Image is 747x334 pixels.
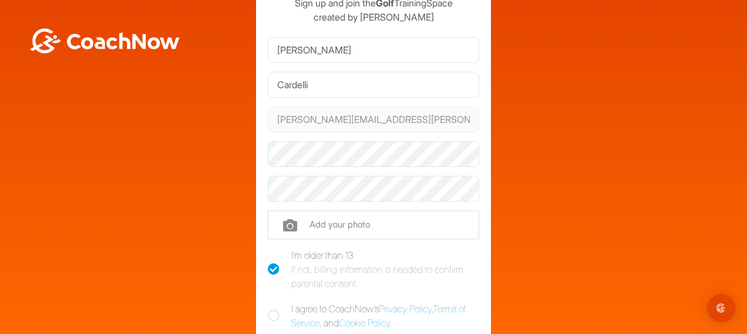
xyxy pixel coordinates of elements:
img: BwLJSsUCoWCh5upNqxVrqldRgqLPVwmV24tXu5FoVAoFEpwwqQ3VIfuoInZCoVCoTD4vwADAC3ZFMkVEQFDAAAAAElFTkSuQmCC [28,28,181,54]
input: Email [268,106,479,132]
a: Terms of Service [291,303,466,329]
label: I agree to CoachNow's , , and . [268,302,479,330]
input: Last Name [268,72,479,98]
div: If not, billing information is needed to confirm parental consent. [291,262,479,290]
a: Cookie Policy [339,317,390,329]
a: Privacy Policy [379,303,432,315]
p: created by [PERSON_NAME] [268,10,479,24]
div: I'm older than 13 [291,248,479,290]
div: Open Intercom Messenger [707,294,735,322]
input: First Name [268,37,479,63]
